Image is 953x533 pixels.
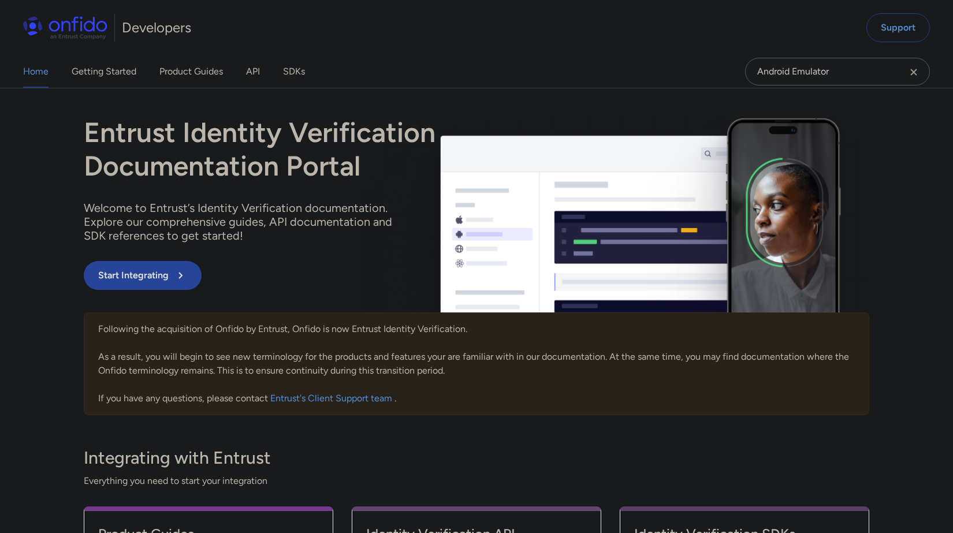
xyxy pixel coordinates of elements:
[84,261,634,290] a: Start Integrating
[23,16,107,39] img: Onfido Logo
[84,312,869,415] div: Following the acquisition of Onfido by Entrust, Onfido is now Entrust Identity Verification. As a...
[84,474,869,488] span: Everything you need to start your integration
[84,116,634,182] h1: Entrust Identity Verification Documentation Portal
[246,55,260,88] a: API
[122,18,191,37] h1: Developers
[72,55,136,88] a: Getting Started
[866,13,930,42] a: Support
[907,65,921,79] svg: Clear search field button
[283,55,305,88] a: SDKs
[84,446,869,469] h3: Integrating with Entrust
[23,55,49,88] a: Home
[159,55,223,88] a: Product Guides
[84,261,202,290] button: Start Integrating
[270,393,394,404] a: Entrust's Client Support team
[84,201,407,243] p: Welcome to Entrust’s Identity Verification documentation. Explore our comprehensive guides, API d...
[745,58,930,85] input: Onfido search input field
